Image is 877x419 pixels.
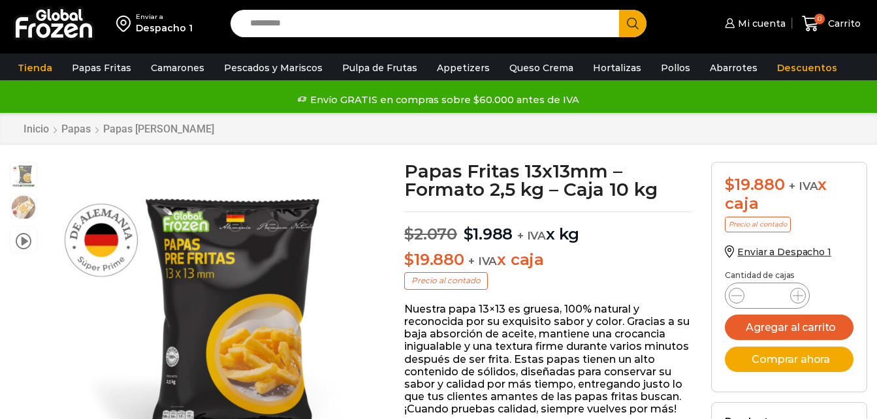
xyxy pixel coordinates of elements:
a: Queso Crema [503,55,580,80]
div: Enviar a [136,12,193,22]
a: Inicio [23,123,50,135]
p: x caja [404,251,692,270]
nav: Breadcrumb [23,123,215,135]
a: Pescados y Mariscos [217,55,329,80]
a: Pollos [654,55,697,80]
a: Papas [PERSON_NAME] [103,123,215,135]
a: Pulpa de Frutas [336,55,424,80]
a: Descuentos [771,55,844,80]
a: Appetizers [430,55,496,80]
span: Carrito [825,17,861,30]
button: Agregar al carrito [725,315,853,340]
span: $ [464,225,473,243]
span: 0 [814,14,825,24]
span: + IVA [468,255,497,268]
button: Comprar ahora [725,347,853,372]
bdi: 19.880 [725,175,784,194]
a: Papas Fritas [65,55,138,80]
a: Abarrotes [703,55,764,80]
div: x caja [725,176,853,213]
a: Camarones [144,55,211,80]
a: Mi cuenta [722,10,786,37]
p: Nuestra papa 13×13 es gruesa, 100% natural y reconocida por su exquisito sabor y color. Gracias a... [404,303,692,416]
a: Hortalizas [586,55,648,80]
bdi: 19.880 [404,250,464,269]
a: Papas [61,123,91,135]
a: Enviar a Despacho 1 [725,246,831,258]
bdi: 2.070 [404,225,457,243]
span: $ [404,225,414,243]
a: 0 Carrito [799,8,864,39]
p: Precio al contado [725,217,791,232]
span: + IVA [789,179,818,193]
span: + IVA [517,229,546,242]
bdi: 1.988 [464,225,513,243]
h1: Papas Fritas 13x13mm – Formato 2,5 kg – Caja 10 kg [404,162,692,198]
input: Product quantity [755,287,780,305]
span: Enviar a Despacho 1 [737,246,831,258]
p: Precio al contado [404,272,488,289]
img: address-field-icon.svg [116,12,136,35]
button: Search button [619,10,646,37]
span: Mi cuenta [735,17,786,30]
span: 13-x-13-2kg [10,163,37,189]
div: Despacho 1 [136,22,193,35]
span: $ [725,175,735,194]
a: Tienda [11,55,59,80]
span: $ [404,250,414,269]
p: Cantidad de cajas [725,271,853,280]
span: 13×13 [10,194,37,221]
p: x kg [404,211,692,244]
